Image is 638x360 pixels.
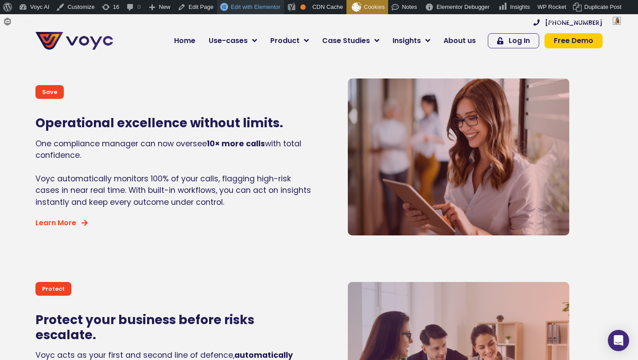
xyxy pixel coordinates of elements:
a: Learn More [35,219,88,227]
a: Home [167,32,202,50]
div: OK [300,4,306,10]
span: Operational excellence [35,114,187,132]
span: without limits. [190,116,283,131]
p: Voyc automatically monitors 100% of your calls, flagging high-risk cases in near real time. With ... [35,173,315,208]
span: Edit with Elementor [231,4,280,10]
strong: 10× more calls [207,138,265,149]
p: Protect [42,285,65,293]
a: [PHONE_NUMBER] [533,20,603,26]
span: Forms [15,14,31,28]
span: before risks escalate. [35,311,254,344]
p: Save [42,88,57,96]
span: Free Demo [554,37,593,44]
span: Product [270,35,300,46]
span: Learn More [35,219,76,227]
p: One compliance manager can now oversee with total confidence. [35,138,315,161]
span: [PERSON_NAME] [563,18,610,24]
span: Home [174,35,195,46]
a: Product [264,32,315,50]
span: About us [443,35,476,46]
span: Use-cases [209,35,248,46]
img: voyc-full-logo [35,32,113,50]
a: Free Demo [545,33,603,48]
div: Open Intercom Messenger [608,330,629,351]
a: About us [437,32,482,50]
a: Log In [488,33,539,48]
a: Insights [386,32,437,50]
a: Use-cases [202,32,264,50]
span: Log In [509,37,530,44]
span: Protect your business [35,313,176,328]
span: Insights [393,35,421,46]
a: Case Studies [315,32,386,50]
span: Insights [510,4,530,10]
span: Case Studies [322,35,370,46]
a: Howdy, [541,14,624,28]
